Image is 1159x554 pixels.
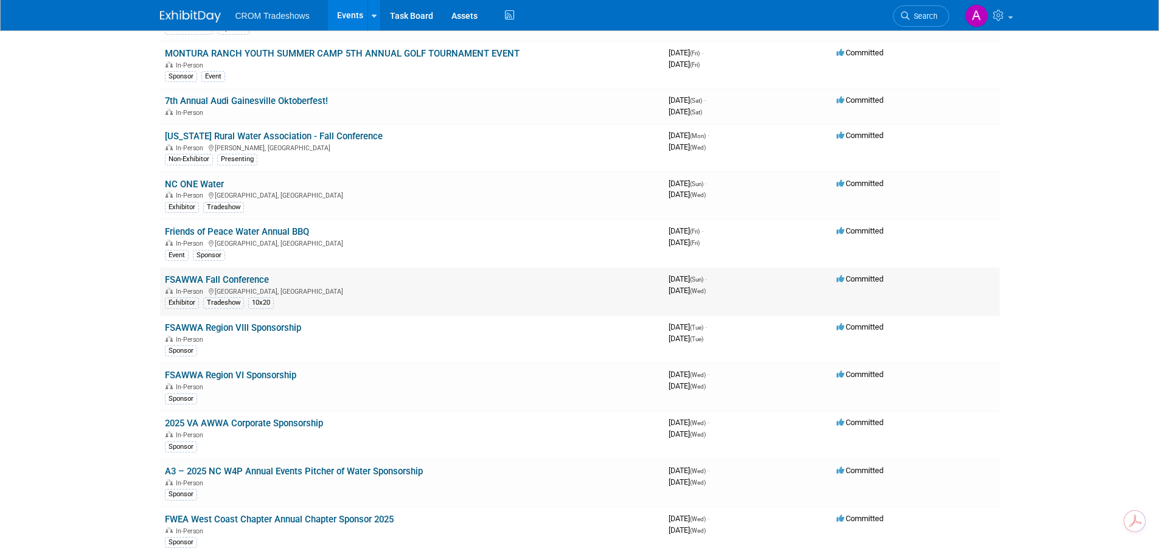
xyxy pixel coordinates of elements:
a: A3 – 2025 NC W4P Annual Events Pitcher of Water Sponsorship [165,466,423,477]
span: (Wed) [690,527,706,534]
a: MONTURA RANCH YOUTH SUMMER CAMP 5TH ANNUAL GOLF TOURNAMENT EVENT [165,48,520,59]
div: Sponsor [165,345,197,356]
span: In-Person [176,144,207,152]
span: [DATE] [669,179,707,188]
span: Committed [837,370,883,379]
a: FSAWWA Fall Conference [165,274,269,285]
span: (Wed) [690,192,706,198]
span: (Sat) [690,109,702,116]
span: [DATE] [669,190,706,199]
span: [DATE] [669,381,706,390]
span: In-Person [176,479,207,487]
span: [DATE] [669,238,700,247]
span: [DATE] [669,142,706,151]
span: Committed [837,274,883,283]
span: - [708,370,709,379]
div: Tradeshow [203,202,244,213]
div: [GEOGRAPHIC_DATA], [GEOGRAPHIC_DATA] [165,286,659,296]
span: [DATE] [669,334,703,343]
img: In-Person Event [165,144,173,150]
span: Committed [837,179,883,188]
span: [DATE] [669,60,700,69]
img: In-Person Event [165,109,173,115]
span: (Wed) [690,431,706,438]
span: - [701,226,703,235]
span: Committed [837,226,883,235]
span: (Wed) [690,383,706,390]
span: In-Person [176,109,207,117]
span: [DATE] [669,322,707,331]
div: 10x20 [248,297,274,308]
div: Sponsor [193,250,225,261]
span: [DATE] [669,514,709,523]
img: ExhibitDay [160,10,221,23]
span: Committed [837,466,883,475]
img: In-Person Event [165,192,173,198]
span: [DATE] [669,477,706,486]
span: In-Person [176,527,207,535]
a: Search [893,5,949,27]
span: [DATE] [669,286,706,295]
div: Presenting [217,154,257,165]
img: In-Person Event [165,336,173,342]
span: In-Person [176,431,207,439]
span: [DATE] [669,418,709,427]
a: FSAWWA Region VIII Sponsorship [165,322,301,333]
span: [DATE] [669,370,709,379]
a: NC ONE Water [165,179,224,190]
span: (Tue) [690,324,703,331]
span: (Wed) [690,144,706,151]
span: (Tue) [690,336,703,342]
span: (Wed) [690,288,706,294]
img: In-Person Event [165,240,173,246]
span: In-Person [176,383,207,391]
span: In-Person [176,192,207,199]
span: [DATE] [669,525,706,535]
img: In-Person Event [165,479,173,485]
img: In-Person Event [165,383,173,389]
span: - [705,179,707,188]
span: (Fri) [690,61,700,68]
span: In-Person [176,240,207,248]
div: Event [165,250,189,261]
a: FSAWWA Region VI Sponsorship [165,370,296,381]
span: CROM Tradeshows [235,11,310,21]
span: (Sat) [690,97,702,104]
div: [GEOGRAPHIC_DATA], [GEOGRAPHIC_DATA] [165,238,659,248]
span: Committed [837,418,883,427]
span: Committed [837,514,883,523]
div: Sponsor [165,537,197,548]
span: (Wed) [690,420,706,426]
div: Sponsor [165,393,197,404]
span: Committed [837,322,883,331]
span: (Fri) [690,50,700,57]
span: - [705,322,707,331]
a: FWEA West Coast Chapter Annual Chapter Sponsor 2025 [165,514,394,525]
div: Event [201,71,225,82]
div: [PERSON_NAME], [GEOGRAPHIC_DATA] [165,142,659,152]
div: Sponsor [165,489,197,500]
span: [DATE] [669,429,706,438]
span: (Fri) [690,240,700,246]
a: Friends of Peace Water Annual BBQ [165,226,309,237]
span: Committed [837,48,883,57]
span: - [708,131,709,140]
span: In-Person [176,336,207,344]
span: - [705,274,707,283]
span: Committed [837,95,883,105]
span: (Wed) [690,516,706,522]
div: Non-Exhibitor [165,154,213,165]
span: (Sun) [690,276,703,283]
span: - [708,514,709,523]
div: Tradeshow [203,297,244,308]
span: [DATE] [669,131,709,140]
img: In-Person Event [165,288,173,294]
img: Alicia Walker [965,4,988,27]
span: [DATE] [669,274,707,283]
img: In-Person Event [165,431,173,437]
div: Exhibitor [165,297,199,308]
span: [DATE] [669,107,702,116]
span: In-Person [176,288,207,296]
a: 7th Annual Audi Gainesville Oktoberfest! [165,95,328,106]
span: - [701,48,703,57]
